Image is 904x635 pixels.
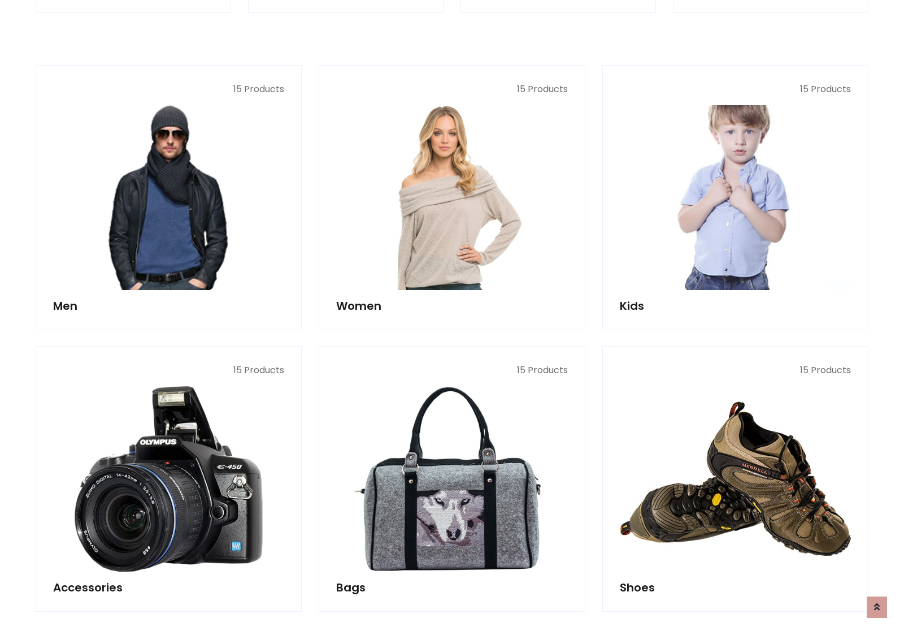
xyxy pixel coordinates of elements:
[336,581,567,594] h5: Bags
[53,83,284,96] p: 15 Products
[336,364,567,377] p: 15 Products
[620,364,851,377] p: 15 Products
[620,83,851,96] p: 15 Products
[336,299,567,313] h5: Women
[53,581,284,594] h5: Accessories
[620,581,851,594] h5: Shoes
[336,83,567,96] p: 15 Products
[53,364,284,377] p: 15 Products
[620,299,851,313] h5: Kids
[53,299,284,313] h5: Men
